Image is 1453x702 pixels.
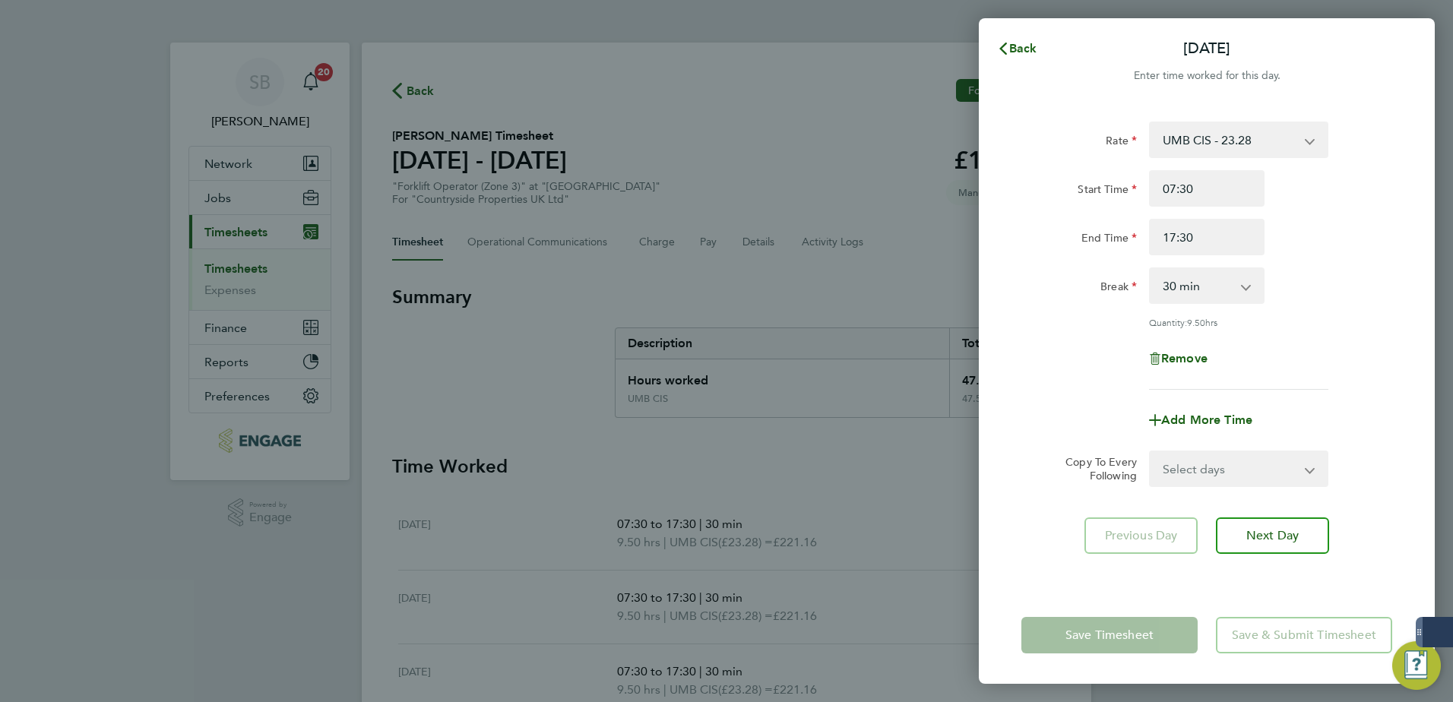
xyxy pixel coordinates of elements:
[1149,353,1208,365] button: Remove
[1216,517,1329,554] button: Next Day
[1078,182,1137,201] label: Start Time
[1246,528,1299,543] span: Next Day
[1161,351,1208,365] span: Remove
[1053,455,1137,482] label: Copy To Every Following
[1081,231,1137,249] label: End Time
[1009,41,1037,55] span: Back
[1187,316,1205,328] span: 9.50
[1183,38,1230,59] p: [DATE]
[1106,134,1137,152] label: Rate
[1161,413,1252,427] span: Add More Time
[1100,280,1137,298] label: Break
[1149,316,1328,328] div: Quantity: hrs
[1149,170,1265,207] input: E.g. 08:00
[979,67,1435,85] div: Enter time worked for this day.
[1149,414,1252,426] button: Add More Time
[982,33,1053,64] button: Back
[1149,219,1265,255] input: E.g. 18:00
[1392,641,1441,690] button: Engage Resource Center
